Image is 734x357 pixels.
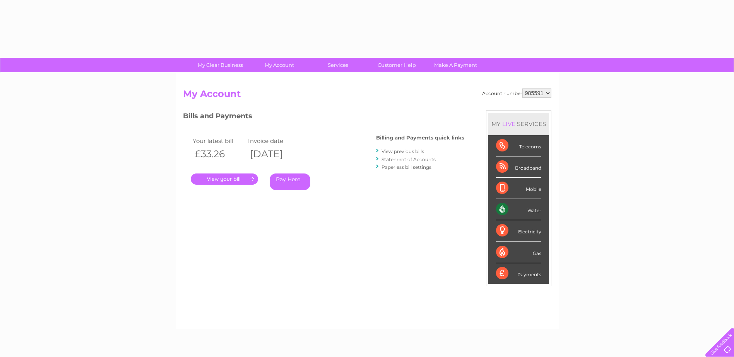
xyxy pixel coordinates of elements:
[246,136,302,146] td: Invoice date
[382,156,436,162] a: Statement of Accounts
[188,58,252,72] a: My Clear Business
[496,242,541,263] div: Gas
[247,58,311,72] a: My Account
[424,58,488,72] a: Make A Payment
[183,88,551,103] h2: My Account
[496,199,541,220] div: Water
[496,220,541,241] div: Electricity
[496,135,541,156] div: Telecoms
[270,173,310,190] a: Pay Here
[482,88,551,98] div: Account number
[496,263,541,284] div: Payments
[496,178,541,199] div: Mobile
[365,58,429,72] a: Customer Help
[306,58,370,72] a: Services
[191,173,258,185] a: .
[183,110,464,124] h3: Bills and Payments
[376,135,464,141] h4: Billing and Payments quick links
[191,136,246,146] td: Your latest bill
[501,120,517,127] div: LIVE
[382,164,431,170] a: Paperless bill settings
[246,146,302,162] th: [DATE]
[382,148,424,154] a: View previous bills
[191,146,246,162] th: £33.26
[488,113,549,135] div: MY SERVICES
[496,156,541,178] div: Broadband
